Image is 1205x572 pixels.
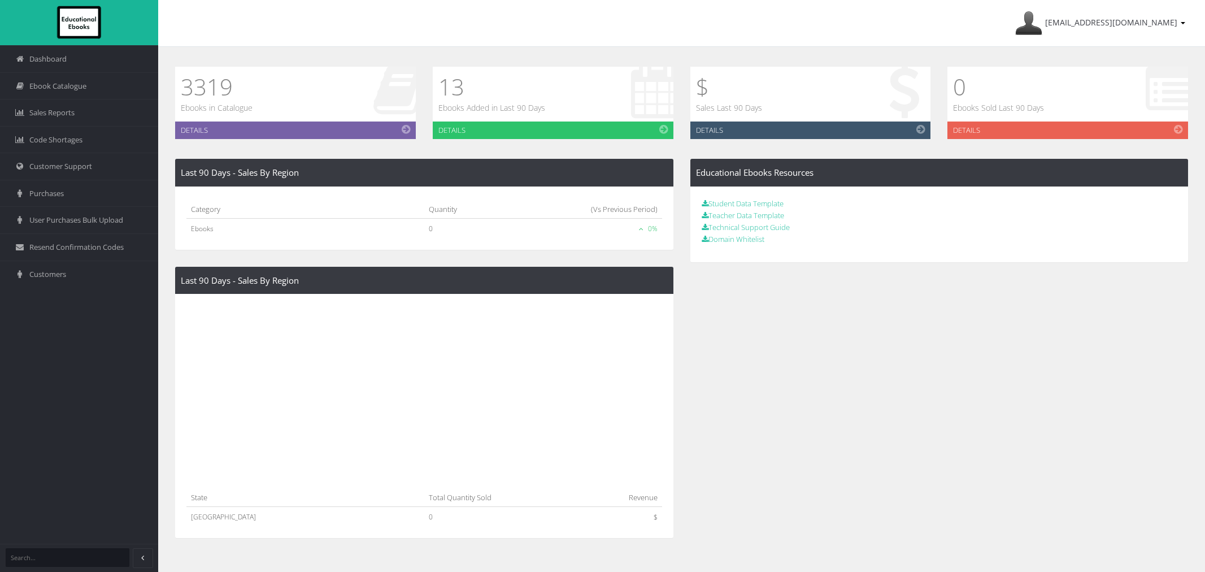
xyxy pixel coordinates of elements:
h1: $ [696,72,762,102]
span: Customers [29,269,66,280]
td: Ebooks [186,218,424,239]
a: Technical Support Guide [702,222,790,232]
p: Sales Last 90 Days [696,102,762,114]
td: 0 [424,507,580,527]
p: Ebooks Sold Last 90 Days [953,102,1044,114]
span: Customer Support [29,161,92,172]
th: State [186,486,424,507]
td: $ [580,507,662,527]
td: [GEOGRAPHIC_DATA] [186,507,424,527]
a: Teacher Data Template [702,210,784,220]
a: Details [433,122,673,139]
th: Quantity [424,198,503,219]
td: 0 [424,218,503,239]
th: Category [186,198,424,219]
span: Ebook Catalogue [29,81,86,92]
a: Domain Whitelist [702,234,764,244]
span: Code Shortages [29,135,82,145]
span: Purchases [29,188,64,199]
h1: 3319 [181,72,253,102]
h4: Educational Ebooks Resources [696,168,1183,177]
span: User Purchases Bulk Upload [29,215,123,226]
img: Avatar [1015,10,1042,37]
a: Details [690,122,931,139]
p: Ebooks in Catalogue [181,102,253,114]
td: 0% [503,218,662,239]
input: Search... [6,548,129,567]
span: Dashboard [29,54,67,64]
a: Details [175,122,416,139]
th: (Vs Previous Period) [503,198,662,219]
span: Sales Reports [29,107,75,118]
a: Details [947,122,1188,139]
th: Total Quantity Sold [424,486,580,507]
p: Ebooks Added in Last 90 Days [438,102,545,114]
span: [EMAIL_ADDRESS][DOMAIN_NAME] [1045,17,1177,28]
h1: 0 [953,72,1044,102]
span: Resend Confirmation Codes [29,242,124,253]
h4: Last 90 Days - Sales By Region [181,276,668,285]
h4: Last 90 Days - Sales By Region [181,168,668,177]
th: Revenue [580,486,662,507]
h1: 13 [438,72,545,102]
a: Student Data Template [702,198,784,209]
